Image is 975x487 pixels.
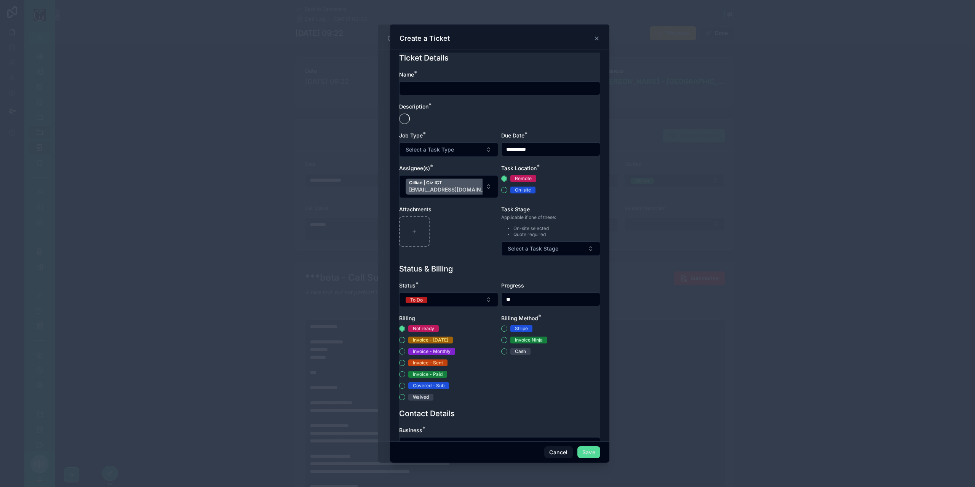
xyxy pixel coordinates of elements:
[515,337,543,343] div: Invoice Ninja
[409,186,502,193] span: [EMAIL_ADDRESS][DOMAIN_NAME]
[413,371,443,378] div: Invoice - Paid
[409,180,502,186] span: Cillian | Ciz ICT
[399,165,430,171] span: Assignee(s)
[406,179,513,195] button: Unselect 10
[513,225,556,232] li: On-site selected
[501,241,600,256] button: Select Button
[413,359,443,366] div: Invoice - Sent
[399,132,423,139] span: Job Type
[515,325,528,332] div: Stripe
[544,446,572,458] button: Cancel
[399,142,498,157] button: Select Button
[413,348,451,355] div: Invoice - Monthly
[413,337,448,343] div: Invoice - [DATE]
[515,348,526,355] div: Cash
[399,427,422,433] span: Business
[399,437,600,450] button: Select Button
[399,315,415,321] span: Billing
[515,187,531,193] div: On-site
[513,232,556,238] li: Quote required
[399,175,498,198] button: Select Button
[399,206,432,212] span: Attachments
[413,382,444,389] div: Covered - Sub
[413,394,429,401] div: Waived
[501,282,524,289] span: Progress
[400,34,450,43] h3: Create a Ticket
[399,408,455,419] h1: Contact Details
[399,71,414,78] span: Name
[399,53,449,63] h1: Ticket Details
[399,292,498,307] button: Select Button
[501,206,530,212] span: Task Stage
[399,263,453,274] h1: Status & Billing
[508,245,558,252] span: Select a Task Stage
[577,446,600,458] button: Save
[406,146,454,153] span: Select a Task Type
[399,282,416,289] span: Status
[413,325,434,332] div: Not ready
[410,297,423,303] div: To Do
[501,214,556,221] p: Applicable if one of these:
[515,175,532,182] div: Remote
[501,165,537,171] span: Task Location
[501,132,524,139] span: Due Date
[399,103,428,110] span: Description
[501,315,538,321] span: Billing Method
